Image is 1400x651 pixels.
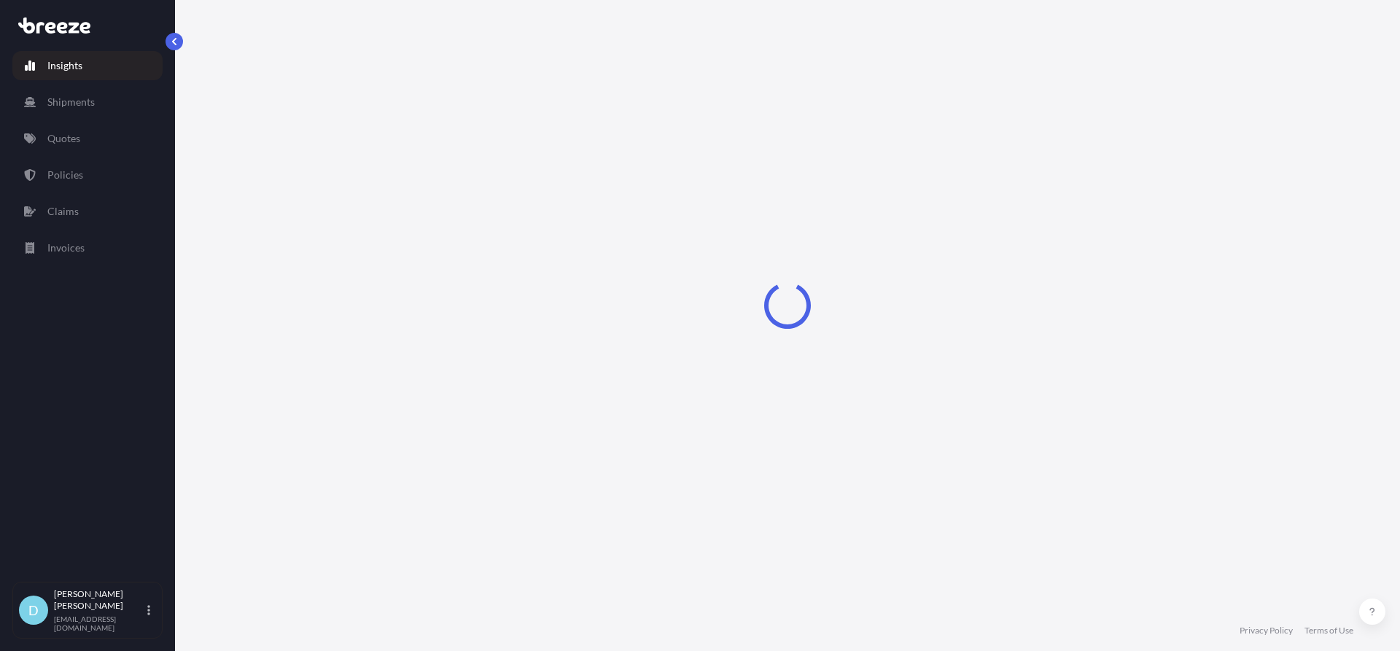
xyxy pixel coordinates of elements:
p: Claims [47,204,79,219]
p: Quotes [47,131,80,146]
p: Invoices [47,241,85,255]
a: Invoices [12,233,163,262]
a: Insights [12,51,163,80]
a: Policies [12,160,163,190]
a: Quotes [12,124,163,153]
a: Shipments [12,87,163,117]
span: D [28,603,39,617]
p: [EMAIL_ADDRESS][DOMAIN_NAME] [54,615,144,632]
a: Privacy Policy [1240,625,1293,636]
p: Policies [47,168,83,182]
a: Terms of Use [1304,625,1353,636]
a: Claims [12,197,163,226]
p: Shipments [47,95,95,109]
p: Insights [47,58,82,73]
p: [PERSON_NAME] [PERSON_NAME] [54,588,144,612]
